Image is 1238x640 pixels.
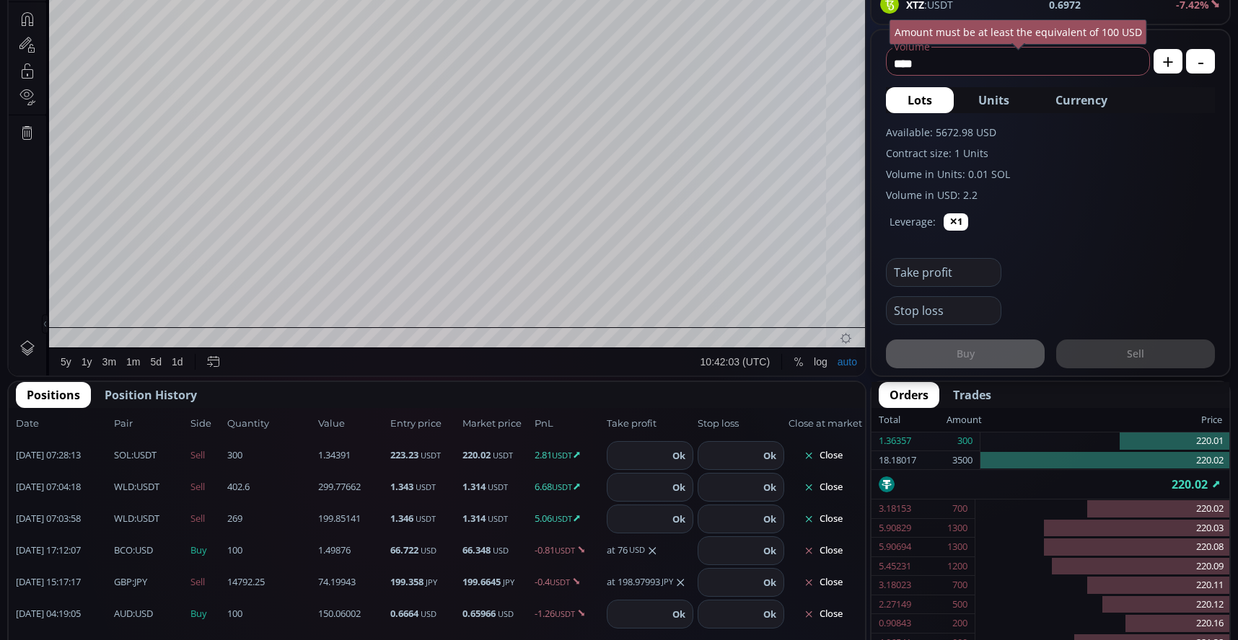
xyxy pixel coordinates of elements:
[759,606,781,622] button: Ok
[759,479,781,495] button: Ok
[181,35,210,46] div: 236.16
[335,35,405,46] div: −16.14 (−6.83%)
[462,543,491,556] b: 66.348
[879,614,911,633] div: 0.90843
[462,607,496,620] b: 0.65966
[947,411,982,430] div: Amount
[1186,49,1215,74] button: -
[27,386,80,404] span: Positions
[975,538,1229,557] div: 220.08
[535,480,602,494] span: 6.68
[552,450,572,461] small: USDT
[978,92,1009,109] span: Units
[890,214,936,229] label: Leverage:
[462,512,486,525] b: 1.314
[105,386,197,404] span: Position History
[114,448,131,461] b: SOL
[16,382,91,408] button: Positions
[227,480,314,494] span: 402.6
[879,499,911,518] div: 3.18153
[190,575,223,590] span: Sell
[16,543,110,558] span: [DATE] 17:12:07
[879,538,911,556] div: 5.90694
[698,417,784,431] span: Stop loss
[390,607,418,620] b: 0.6664
[318,480,386,494] span: 299.77662
[535,448,602,463] span: 2.81
[33,590,40,610] div: Hide Drawings Toolbar
[190,480,223,494] span: Sell
[149,33,162,46] div: Market open
[255,35,260,46] div: L
[759,448,781,463] button: Ok
[789,571,858,594] button: Close
[16,575,110,590] span: [DATE] 15:17:17
[789,603,858,626] button: Close
[952,451,973,470] div: 3500
[114,480,159,494] span: :USDT
[493,450,513,461] small: USDT
[535,417,602,431] span: PnL
[879,595,911,614] div: 2.27149
[952,576,967,595] div: 700
[416,481,436,492] small: USDT
[13,192,25,206] div: 
[173,35,181,46] div: O
[93,33,138,46] div: Solana
[214,35,221,46] div: H
[16,448,110,463] span: [DATE] 07:28:13
[123,8,130,19] div: D
[980,451,1229,470] div: 220.02
[114,543,133,556] b: BCO
[190,543,223,558] span: Buy
[462,480,486,493] b: 1.314
[879,411,947,430] div: Total
[759,543,781,559] button: Ok
[1154,49,1182,74] button: +
[872,470,1229,499] div: 220.02
[318,543,386,558] span: 1.49876
[390,575,423,588] b: 199.358
[952,499,967,518] div: 700
[302,35,330,46] div: 220.02
[947,557,967,576] div: 1200
[114,607,153,621] span: :USD
[269,8,313,19] div: Indicators
[890,19,1147,45] div: Amount must be at least the equivalent of 100 USD
[555,608,575,619] small: USDT
[70,33,93,46] div: 1D
[426,577,437,587] small: JPY
[879,432,911,450] div: 1.36357
[975,576,1229,595] div: 220.11
[975,595,1229,615] div: 220.12
[629,544,645,556] small: USD
[94,382,208,408] button: Position History
[982,411,1222,430] div: Price
[227,417,314,431] span: Quantity
[16,607,110,621] span: [DATE] 04:19:05
[47,52,78,63] div: Volume
[879,451,916,470] div: 18.18017
[84,52,115,63] div: 3.119M
[227,607,314,621] span: 100
[890,386,929,404] span: Orders
[789,507,858,530] button: Close
[114,480,134,493] b: WLD
[114,512,134,525] b: WLD
[261,35,290,46] div: 214.50
[668,511,690,527] button: Ok
[535,575,602,590] span: -0.4
[114,607,133,620] b: AUD
[16,480,110,494] span: [DATE] 07:04:18
[503,577,514,587] small: JPY
[550,577,570,587] small: USDT
[668,448,690,463] button: Ok
[789,444,858,467] button: Close
[535,607,602,621] span: -1.26
[952,614,967,633] div: 200
[488,513,508,524] small: USDT
[662,576,673,588] small: JPY
[975,557,1229,577] div: 220.09
[493,545,509,556] small: USD
[879,557,911,576] div: 5.45231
